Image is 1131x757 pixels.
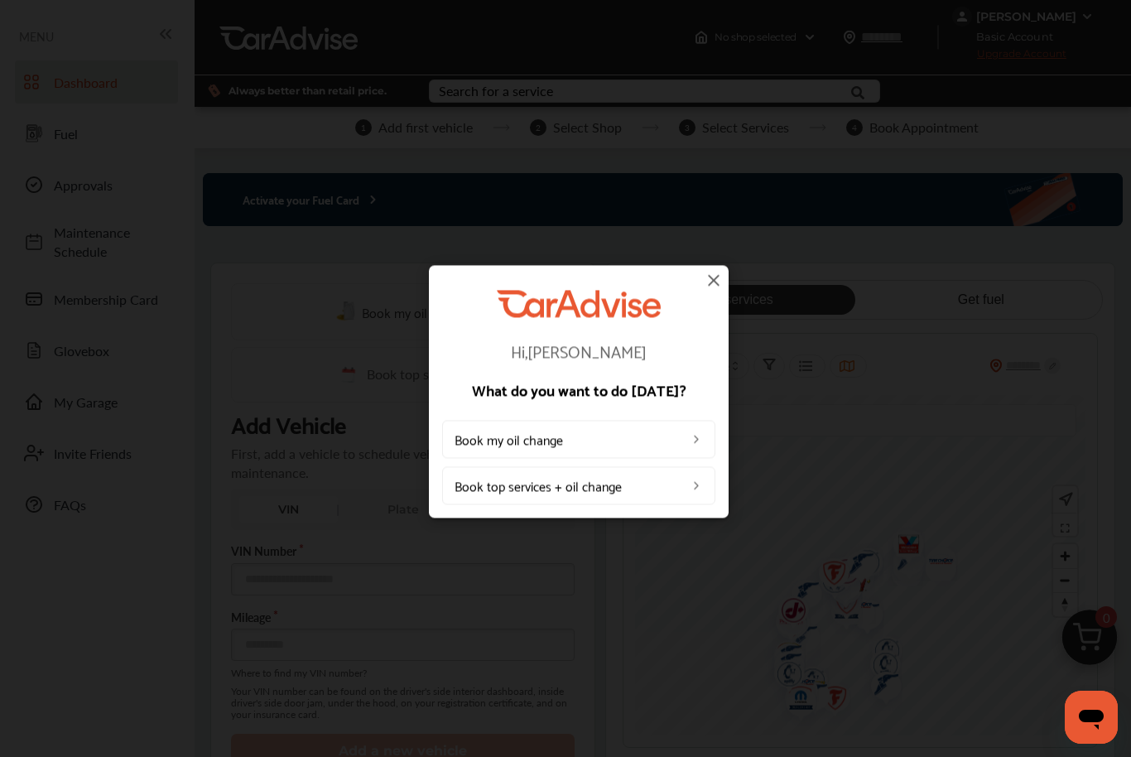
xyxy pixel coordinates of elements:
[690,480,703,493] img: left_arrow_icon.0f472efe.svg
[442,421,715,459] a: Book my oil change
[690,433,703,446] img: left_arrow_icon.0f472efe.svg
[497,290,661,317] img: CarAdvise Logo
[442,343,715,359] p: Hi, [PERSON_NAME]
[442,383,715,398] p: What do you want to do [DATE]?
[442,467,715,505] a: Book top services + oil change
[704,270,724,290] img: close-icon.a004319c.svg
[1065,691,1118,744] iframe: Button to launch messaging window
